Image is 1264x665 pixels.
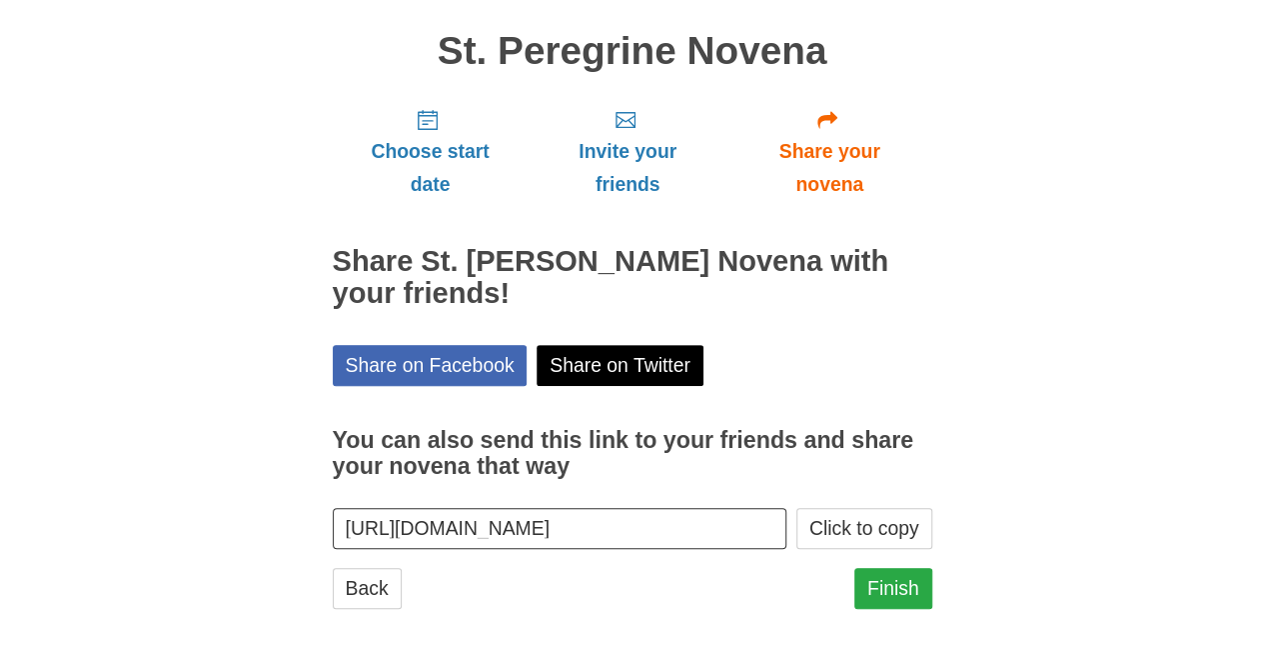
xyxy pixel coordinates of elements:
[796,508,932,549] button: Click to copy
[548,135,706,201] span: Invite your friends
[333,428,932,479] h3: You can also send this link to your friends and share your novena that way
[333,246,932,310] h2: Share St. [PERSON_NAME] Novena with your friends!
[537,345,703,386] a: Share on Twitter
[333,30,932,73] h1: St. Peregrine Novena
[333,568,402,609] a: Back
[353,135,509,201] span: Choose start date
[727,92,932,211] a: Share your novena
[854,568,932,609] a: Finish
[333,345,528,386] a: Share on Facebook
[747,135,912,201] span: Share your novena
[528,92,726,211] a: Invite your friends
[333,92,529,211] a: Choose start date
